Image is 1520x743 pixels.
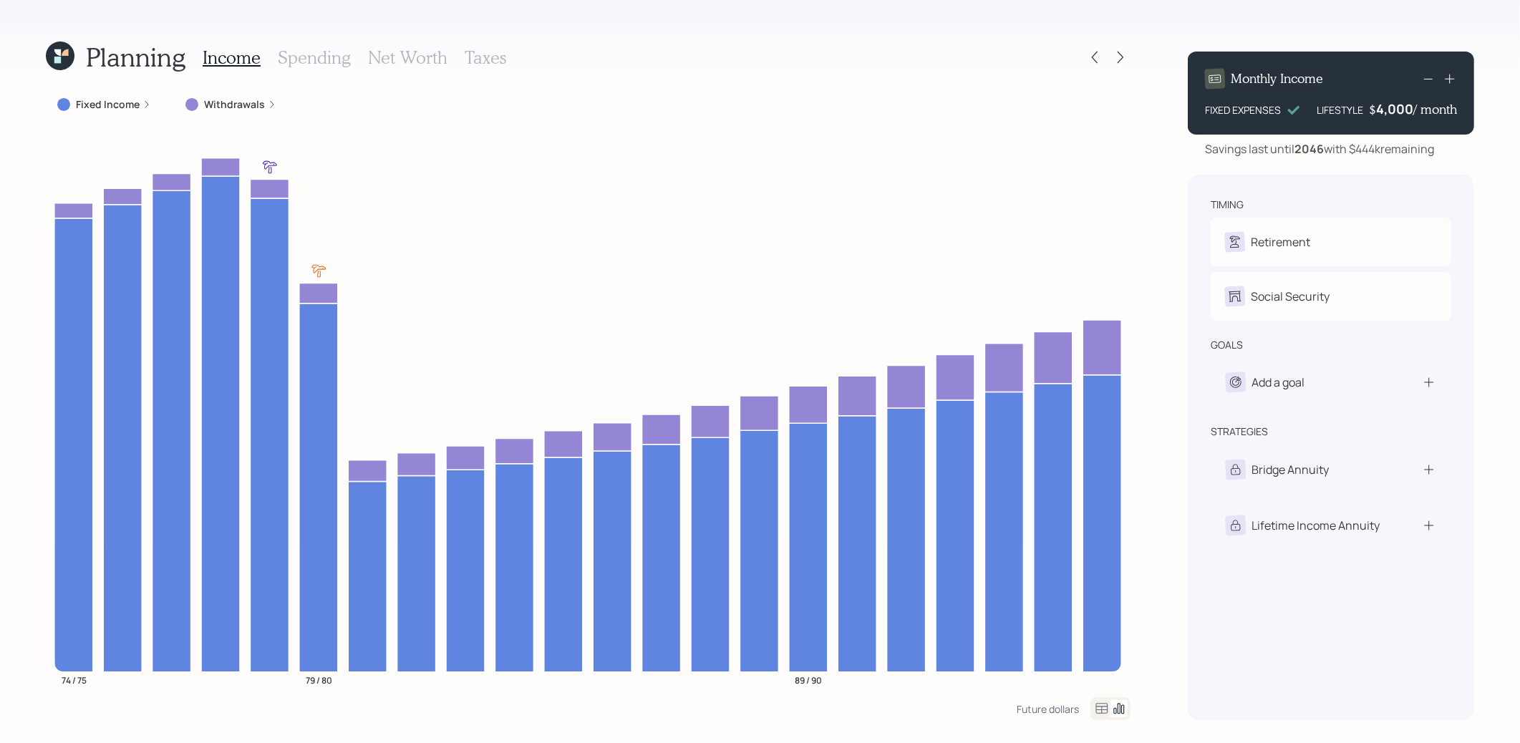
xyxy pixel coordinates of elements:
h3: Net Worth [368,47,447,68]
h4: Monthly Income [1231,71,1323,87]
div: LIFESTYLE [1317,102,1363,117]
label: Fixed Income [76,97,140,112]
div: Social Security [1251,288,1330,305]
h4: / month [1413,102,1457,117]
div: 4,000 [1376,100,1413,117]
b: 2046 [1294,141,1324,157]
label: Withdrawals [204,97,265,112]
div: Add a goal [1252,374,1304,391]
div: FIXED EXPENSES [1205,102,1281,117]
div: Lifetime Income Annuity [1252,517,1380,534]
div: Future dollars [1017,702,1079,716]
tspan: 79 / 80 [306,674,332,686]
h1: Planning [86,42,185,72]
div: Bridge Annuity [1252,461,1329,478]
h4: $ [1369,102,1376,117]
h3: Taxes [465,47,506,68]
tspan: 74 / 75 [62,674,87,686]
div: strategies [1211,424,1268,439]
h3: Income [203,47,261,68]
div: Savings last until with $444k remaining [1205,140,1434,157]
tspan: 89 / 90 [795,674,822,686]
h3: Spending [278,47,351,68]
div: timing [1211,198,1244,212]
div: Retirement [1251,233,1310,251]
div: goals [1211,338,1243,352]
